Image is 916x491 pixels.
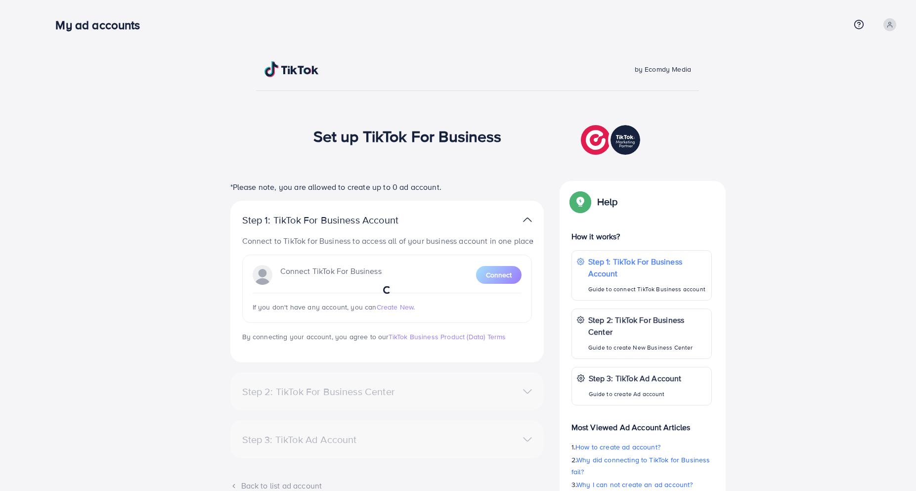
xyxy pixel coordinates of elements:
[575,442,660,452] span: How to create ad account?
[571,413,712,433] p: Most Viewed Ad Account Articles
[576,480,693,490] span: Why I can not create an ad account?
[635,64,691,74] span: by Ecomdy Media
[588,283,706,295] p: Guide to connect TikTok Business account
[55,18,148,32] h3: My ad accounts
[523,213,532,227] img: TikTok partner
[571,454,712,478] p: 2.
[597,196,618,208] p: Help
[230,181,544,193] p: *Please note, you are allowed to create up to 0 ad account.
[571,230,712,242] p: How it works?
[571,455,710,477] span: Why did connecting to TikTok for Business fail?
[571,193,589,211] img: Popup guide
[588,256,706,279] p: Step 1: TikTok For Business Account
[571,441,712,453] p: 1.
[264,61,319,77] img: TikTok
[589,388,682,400] p: Guide to create Ad account
[589,372,682,384] p: Step 3: TikTok Ad Account
[242,214,430,226] p: Step 1: TikTok For Business Account
[588,342,706,354] p: Guide to create New Business Center
[313,127,502,145] h1: Set up TikTok For Business
[588,314,706,338] p: Step 2: TikTok For Business Center
[581,123,643,157] img: TikTok partner
[571,479,712,491] p: 3.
